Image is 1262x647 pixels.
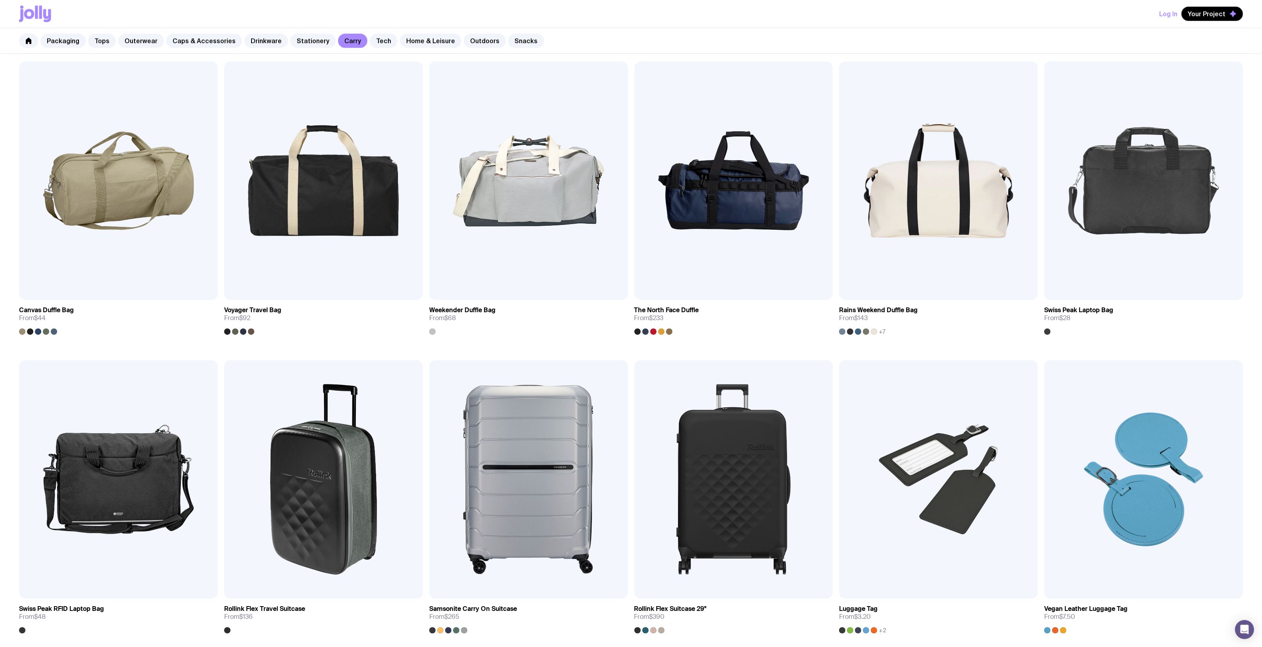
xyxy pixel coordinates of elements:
a: Home & Leisure [400,34,461,48]
span: $265 [444,612,459,621]
span: $44 [34,314,46,322]
h3: Swiss Peak RFID Laptop Bag [19,605,104,613]
div: Open Intercom Messenger [1235,620,1254,639]
h3: Swiss Peak Laptop Bag [1044,306,1113,314]
a: Tech [370,34,398,48]
a: Voyager Travel BagFrom$92 [224,300,423,335]
span: +2 [879,627,886,634]
span: From [1044,314,1070,322]
button: Log In [1159,7,1177,21]
a: Samsonite Carry On SuitcaseFrom$265 [429,599,628,634]
span: From [19,314,46,322]
span: From [429,314,456,322]
a: Rollink Flex Travel SuitcaseFrom$136 [224,599,423,634]
span: $390 [649,612,665,621]
a: Weekender Duffle BagFrom$68 [429,300,628,335]
span: From [1044,613,1075,621]
span: Your Project [1188,10,1226,18]
span: From [634,314,664,322]
span: From [224,314,250,322]
h3: Canvas Duffle Bag [19,306,74,314]
a: The North Face DuffleFrom$233 [634,300,833,335]
span: From [839,314,868,322]
span: $92 [239,314,250,322]
a: Swiss Peak Laptop BagFrom$28 [1044,300,1243,335]
span: $28 [1059,314,1070,322]
a: Packaging [40,34,86,48]
a: Carry [338,34,367,48]
a: Snacks [508,34,544,48]
span: $233 [649,314,664,322]
a: Luggage TagFrom$3.20+2 [839,599,1038,634]
a: Drinkware [244,34,288,48]
span: From [19,613,46,621]
a: Swiss Peak RFID Laptop BagFrom$48 [19,599,218,634]
a: Stationery [290,34,336,48]
h3: Rollink Flex Travel Suitcase [224,605,305,613]
span: $48 [34,612,46,621]
span: From [429,613,459,621]
h3: Rains Weekend Duffle Bag [839,306,918,314]
a: Canvas Duffle BagFrom$44 [19,300,218,335]
a: Caps & Accessories [166,34,242,48]
span: +7 [879,328,886,335]
a: Rains Weekend Duffle BagFrom$143+7 [839,300,1038,335]
span: From [839,613,871,621]
span: $7.50 [1059,612,1075,621]
h3: Rollink Flex Suitcase 29" [634,605,707,613]
a: Outdoors [464,34,506,48]
h3: Weekender Duffle Bag [429,306,496,314]
h3: Voyager Travel Bag [224,306,281,314]
h3: Samsonite Carry On Suitcase [429,605,517,613]
span: From [634,613,665,621]
a: Outerwear [118,34,164,48]
a: Vegan Leather Luggage TagFrom$7.50 [1044,599,1243,634]
span: $68 [444,314,456,322]
h3: Vegan Leather Luggage Tag [1044,605,1128,613]
a: Rollink Flex Suitcase 29"From$390 [634,599,833,634]
span: $136 [239,612,253,621]
h3: The North Face Duffle [634,306,699,314]
span: From [224,613,253,621]
h3: Luggage Tag [839,605,878,613]
a: Tops [88,34,116,48]
button: Your Project [1181,7,1243,21]
span: $143 [854,314,868,322]
span: $3.20 [854,612,871,621]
